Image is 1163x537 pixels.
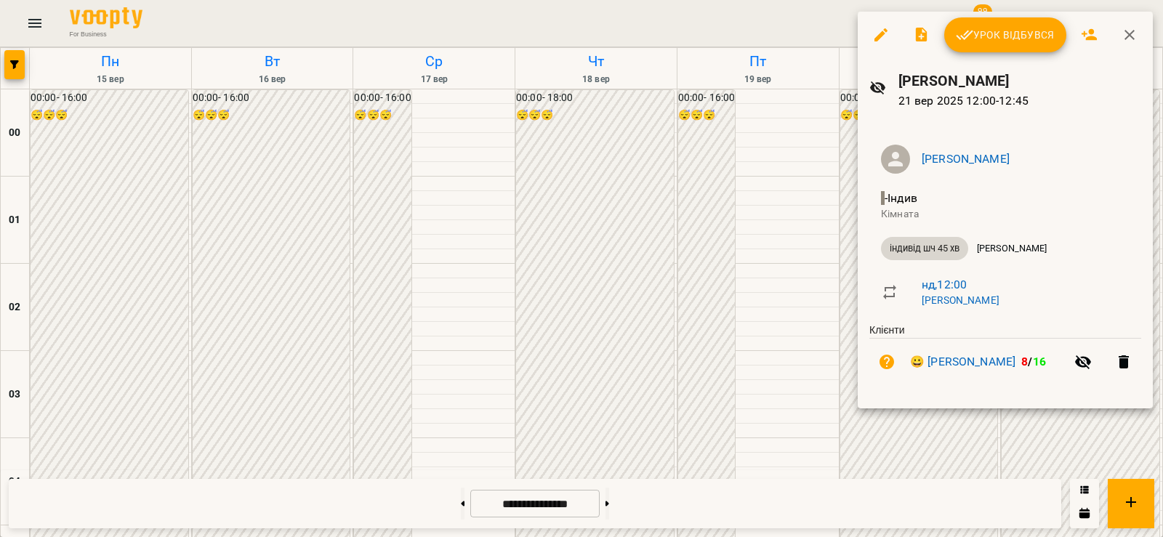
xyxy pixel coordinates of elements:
p: Кімната [881,207,1130,222]
button: Урок відбувся [944,17,1066,52]
a: [PERSON_NAME] [922,294,999,306]
h6: [PERSON_NAME] [898,70,1141,92]
span: індивід шч 45 хв [881,242,968,255]
span: [PERSON_NAME] [968,242,1055,255]
div: [PERSON_NAME] [968,237,1055,260]
a: 😀 [PERSON_NAME] [910,353,1015,371]
b: / [1021,355,1046,368]
button: Візит ще не сплачено. Додати оплату? [869,344,904,379]
span: 8 [1021,355,1028,368]
p: 21 вер 2025 12:00 - 12:45 [898,92,1141,110]
a: нд , 12:00 [922,278,967,291]
span: - Індив [881,191,920,205]
a: [PERSON_NAME] [922,152,1010,166]
span: Урок відбувся [956,26,1055,44]
ul: Клієнти [869,323,1141,391]
span: 16 [1033,355,1046,368]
